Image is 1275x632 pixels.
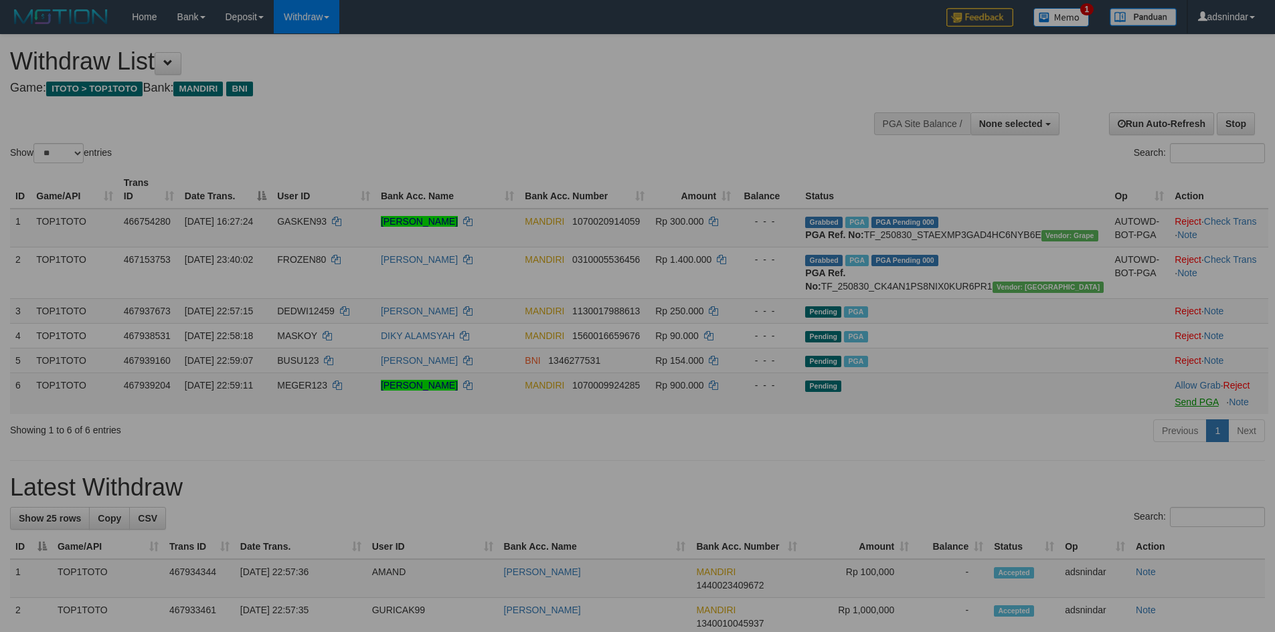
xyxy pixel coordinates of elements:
th: Trans ID: activate to sort column ascending [118,171,179,209]
span: Rp 154.000 [655,355,703,366]
span: · [1175,380,1223,391]
th: Op: activate to sort column ascending [1059,534,1130,559]
a: Note [1229,397,1249,407]
td: TOP1TOTO [52,559,164,598]
span: PGA Pending [871,255,938,266]
span: Pending [805,381,841,392]
a: [PERSON_NAME] [504,605,581,615]
td: AMAND [367,559,499,598]
a: 1 [1206,419,1229,442]
span: 467939160 [124,355,171,366]
span: DEDWI12459 [277,306,335,316]
td: AUTOWD-BOT-PGA [1109,247,1169,298]
input: Search: [1170,143,1265,163]
div: - - - [742,354,794,367]
span: Rp 250.000 [655,306,703,316]
th: Balance: activate to sort column ascending [914,534,989,559]
th: Bank Acc. Name: activate to sort column ascending [499,534,691,559]
td: TOP1TOTO [31,298,118,323]
span: MANDIRI [525,380,564,391]
span: Copy 0310005536456 to clipboard [572,254,640,265]
a: Next [1228,419,1265,442]
span: Accepted [994,605,1034,617]
span: 1 [1080,3,1094,15]
span: Copy 1070020914059 to clipboard [572,216,640,227]
span: Copy 1560016659676 to clipboard [572,330,640,341]
a: Copy [89,507,130,530]
th: ID [10,171,31,209]
h1: Latest Withdraw [10,474,1265,501]
td: [DATE] 22:57:36 [235,559,367,598]
th: Balance [736,171,800,209]
span: Show 25 rows [19,513,81,524]
span: MANDIRI [173,82,223,96]
th: User ID: activate to sort column ascending [272,171,375,209]
th: Date Trans.: activate to sort column descending [179,171,272,209]
span: ITOTO > TOP1TOTO [46,82,143,96]
span: 467939204 [124,380,171,391]
b: PGA Ref. No: [805,268,845,292]
span: Copy [98,513,121,524]
span: FROZEN80 [277,254,326,265]
div: - - - [742,379,794,392]
div: PGA Site Balance / [874,112,970,135]
a: Reject [1175,306,1201,316]
a: Reject [1223,380,1250,391]
th: ID: activate to sort column descending [10,534,52,559]
td: 6 [10,373,31,414]
span: Rp 90.000 [655,330,699,341]
td: · [1169,373,1268,414]
span: Vendor URL: https://checkout4.1velocity.biz [993,282,1104,293]
th: Bank Acc. Number: activate to sort column ascending [691,534,802,559]
div: Showing 1 to 6 of 6 entries [10,418,521,437]
span: GASKEN93 [277,216,327,227]
span: [DATE] 23:40:02 [185,254,253,265]
td: 2 [10,247,31,298]
th: Trans ID: activate to sort column ascending [164,534,235,559]
a: [PERSON_NAME] [381,380,458,391]
th: Action [1169,171,1268,209]
span: BNI [525,355,540,366]
span: MANDIRI [696,605,736,615]
input: Search: [1170,507,1265,527]
th: Status [800,171,1109,209]
th: User ID: activate to sort column ascending [367,534,499,559]
span: MEGER123 [277,380,327,391]
td: Rp 100,000 [802,559,914,598]
span: Pending [805,356,841,367]
td: 467934344 [164,559,235,598]
img: Button%20Memo.svg [1033,8,1090,27]
span: 467937673 [124,306,171,316]
a: Note [1177,268,1197,278]
div: - - - [742,329,794,342]
a: Note [1136,566,1156,577]
span: Copy 1346277531 to clipboard [548,355,600,366]
label: Show entries [10,143,112,163]
span: Copy 1130017988613 to clipboard [572,306,640,316]
div: - - - [742,304,794,318]
a: Reject [1175,216,1201,227]
a: Note [1204,306,1224,316]
span: [DATE] 22:57:15 [185,306,253,316]
label: Search: [1134,143,1265,163]
span: Pending [805,331,841,342]
span: [DATE] 22:59:11 [185,380,253,391]
td: TOP1TOTO [31,348,118,373]
span: [DATE] 16:27:24 [185,216,253,227]
img: MOTION_logo.png [10,7,112,27]
td: · · [1169,209,1268,247]
span: 466754280 [124,216,171,227]
td: TOP1TOTO [31,247,118,298]
a: [PERSON_NAME] [381,355,458,366]
th: Bank Acc. Number: activate to sort column ascending [519,171,650,209]
td: AUTOWD-BOT-PGA [1109,209,1169,247]
span: None selected [979,118,1043,129]
label: Search: [1134,507,1265,527]
th: Status: activate to sort column ascending [989,534,1059,559]
select: Showentries [33,143,84,163]
th: Amount: activate to sort column ascending [650,171,736,209]
a: Check Trans [1204,216,1257,227]
div: - - - [742,253,794,266]
a: Send PGA [1175,397,1218,407]
h4: Game: Bank: [10,82,837,95]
